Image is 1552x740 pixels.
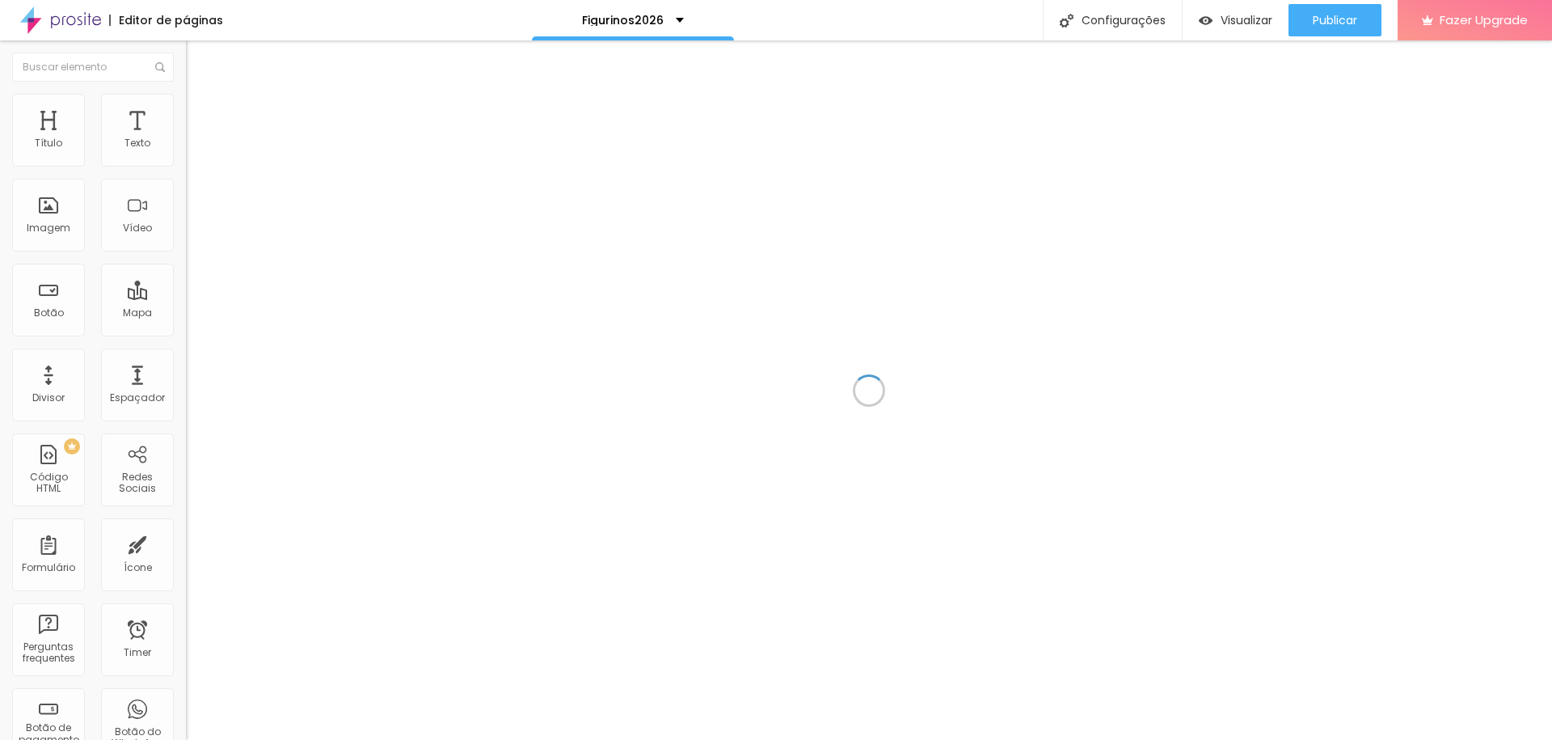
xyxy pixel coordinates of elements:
div: Vídeo [123,222,152,234]
button: Publicar [1288,4,1381,36]
div: Mapa [123,307,152,319]
div: Imagem [27,222,70,234]
div: Divisor [32,392,65,404]
div: Redes Sociais [105,471,169,495]
div: Código HTML [16,471,80,495]
input: Buscar elemento [12,53,174,82]
span: Visualizar [1221,14,1272,27]
div: Título [35,137,62,149]
div: Timer [124,647,151,658]
img: view-1.svg [1199,14,1212,27]
div: Botão [34,307,64,319]
img: Icone [1060,14,1073,27]
div: Editor de páginas [109,15,223,26]
div: Texto [124,137,150,149]
span: Fazer Upgrade [1440,13,1528,27]
div: Perguntas frequentes [16,641,80,665]
div: Formulário [22,562,75,573]
p: Figurinos2026 [582,15,664,26]
div: Espaçador [110,392,165,404]
img: Icone [155,62,165,72]
button: Visualizar [1183,4,1288,36]
span: Publicar [1313,14,1357,27]
div: Ícone [124,562,152,573]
